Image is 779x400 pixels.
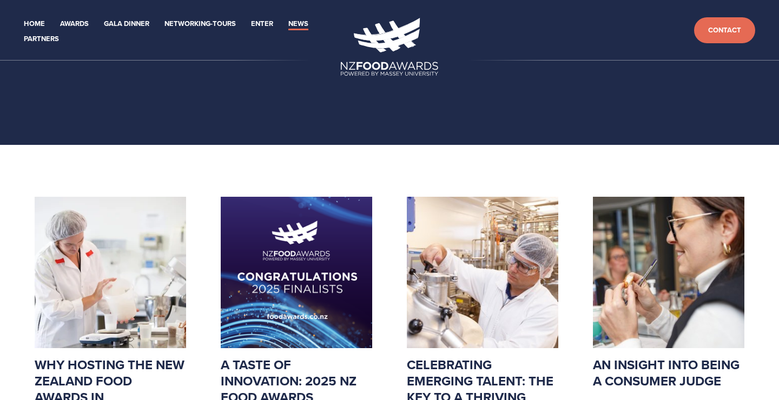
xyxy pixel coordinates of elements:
a: News [288,18,308,30]
a: Awards [60,18,89,30]
img: Celebrating Emerging Talent: The Key to a thriving food tech scene in New Zealand [407,197,558,348]
img: An insight into being a consumer judge [593,197,744,348]
a: Enter [251,18,273,30]
a: Networking-Tours [164,18,236,30]
a: Contact [694,17,755,44]
a: Partners [24,33,59,45]
a: Home [24,18,45,30]
a: An insight into being a consumer judge [593,355,740,390]
img: A taste of innovation: 2025 NZ Food Awards finalists serve up function, flavour and cultural flair [221,197,372,348]
img: Why hosting the New Zealand Food Awards in Palmy makes perfect sense [35,197,186,348]
a: Gala Dinner [104,18,149,30]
